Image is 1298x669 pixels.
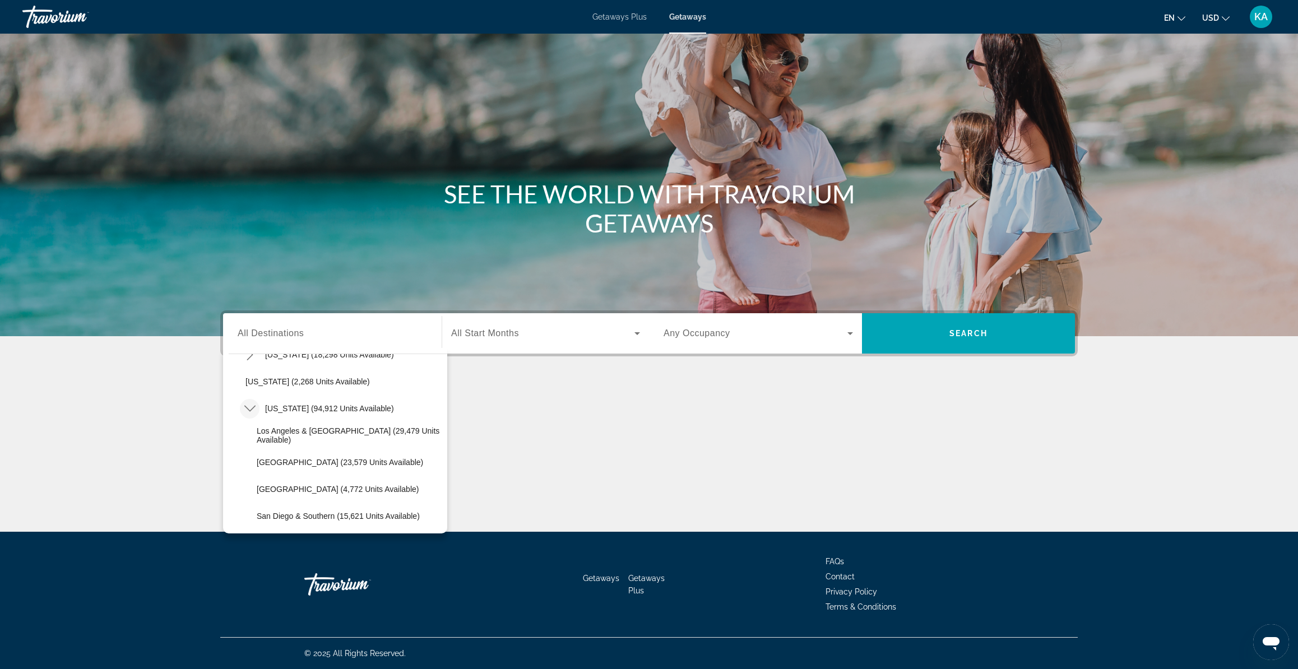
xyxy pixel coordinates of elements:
[259,398,447,419] button: Select destination: California (94,912 units available)
[826,587,877,596] a: Privacy Policy
[304,649,406,658] span: © 2025 All Rights Reserved.
[592,12,647,21] a: Getaways Plus
[628,574,665,595] a: Getaways Plus
[451,328,519,338] span: All Start Months
[238,328,304,338] span: All Destinations
[862,313,1075,354] button: Search
[265,350,394,359] span: [US_STATE] (18,298 units available)
[251,425,447,445] button: Select destination: Los Angeles & Anaheim (29,479 units available)
[439,179,859,238] h1: SEE THE WORLD WITH TRAVORIUM GETAWAYS
[22,2,135,31] a: Travorium
[664,328,730,338] span: Any Occupancy
[223,313,1075,354] div: Search widget
[826,557,844,566] a: FAQs
[1254,11,1268,22] span: KA
[257,512,420,521] span: San Diego & Southern (15,621 units available)
[1164,13,1175,22] span: en
[1202,13,1219,22] span: USD
[949,329,988,338] span: Search
[1202,10,1230,26] button: Change currency
[251,506,447,526] button: Select destination: San Diego & Southern (15,621 units available)
[259,345,447,365] button: Select destination: Arizona (18,298 units available)
[583,574,619,583] a: Getaways
[240,399,259,419] button: Toggle California (94,912 units available) submenu
[251,452,447,472] button: Select destination: Lake Tahoe (23,579 units available)
[223,348,447,533] div: Destination options
[238,327,427,341] input: Select destination
[826,602,896,611] a: Terms & Conditions
[240,345,259,365] button: Toggle Arizona (18,298 units available) submenu
[245,377,370,386] span: [US_STATE] (2,268 units available)
[265,404,394,413] span: [US_STATE] (94,912 units available)
[251,479,447,499] button: Select destination: Palm Springs (4,772 units available)
[240,371,447,392] button: Select destination: Arkansas (2,268 units available)
[1253,624,1289,660] iframe: Button to launch messaging window
[257,458,423,467] span: [GEOGRAPHIC_DATA] (23,579 units available)
[1246,5,1276,29] button: User Menu
[257,485,419,494] span: [GEOGRAPHIC_DATA] (4,772 units available)
[669,12,706,21] a: Getaways
[1164,10,1185,26] button: Change language
[257,426,442,444] span: Los Angeles & [GEOGRAPHIC_DATA] (29,479 units available)
[304,568,416,601] a: Go Home
[826,572,855,581] a: Contact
